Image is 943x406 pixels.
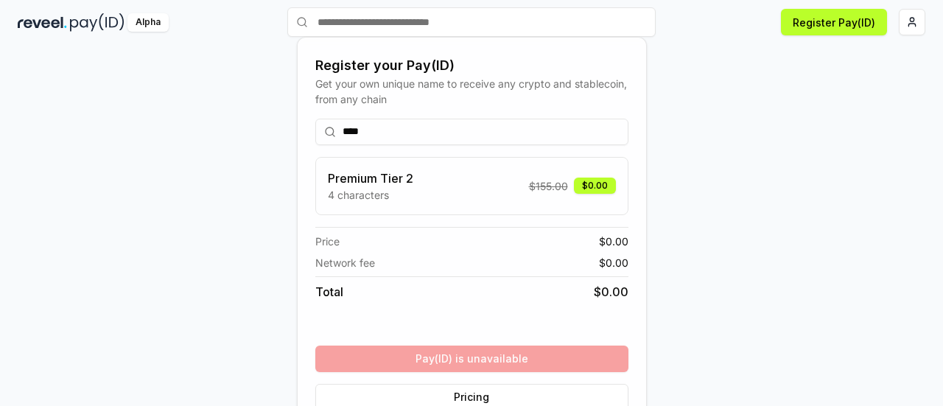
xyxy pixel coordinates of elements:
div: Register your Pay(ID) [315,55,628,76]
span: $ 0.00 [599,255,628,270]
img: pay_id [70,13,125,32]
span: $ 155.00 [529,178,568,194]
p: 4 characters [328,187,413,203]
div: $0.00 [574,178,616,194]
div: Get your own unique name to receive any crypto and stablecoin, from any chain [315,76,628,107]
span: Total [315,283,343,301]
h3: Premium Tier 2 [328,169,413,187]
span: Network fee [315,255,375,270]
div: Alpha [127,13,169,32]
span: $ 0.00 [599,234,628,249]
button: Register Pay(ID) [781,9,887,35]
img: reveel_dark [18,13,67,32]
span: Price [315,234,340,249]
span: $ 0.00 [594,283,628,301]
